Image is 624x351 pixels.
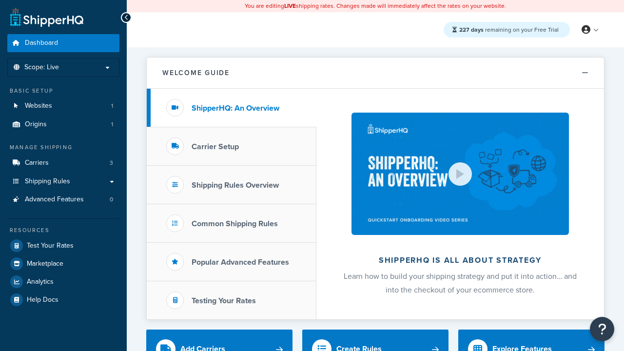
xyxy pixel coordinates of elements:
[7,34,119,52] a: Dashboard
[192,181,279,190] h3: Shipping Rules Overview
[7,97,119,115] li: Websites
[7,154,119,172] a: Carriers3
[147,58,604,89] button: Welcome Guide
[25,102,52,110] span: Websites
[459,25,559,34] span: remaining on your Free Trial
[7,191,119,209] a: Advanced Features0
[192,296,256,305] h3: Testing Your Rates
[192,142,239,151] h3: Carrier Setup
[7,291,119,309] a: Help Docs
[111,120,113,129] span: 1
[25,39,58,47] span: Dashboard
[7,116,119,134] li: Origins
[7,255,119,273] a: Marketplace
[7,143,119,152] div: Manage Shipping
[351,113,569,235] img: ShipperHQ is all about strategy
[284,1,296,10] b: LIVE
[7,273,119,291] a: Analytics
[27,278,54,286] span: Analytics
[110,159,113,167] span: 3
[25,159,49,167] span: Carriers
[7,173,119,191] a: Shipping Rules
[7,237,119,254] a: Test Your Rates
[27,296,58,304] span: Help Docs
[192,104,279,113] h3: ShipperHQ: An Overview
[7,87,119,95] div: Basic Setup
[7,97,119,115] a: Websites1
[342,256,578,265] h2: ShipperHQ is all about strategy
[27,242,74,250] span: Test Your Rates
[24,63,59,72] span: Scope: Live
[25,177,70,186] span: Shipping Rules
[7,226,119,234] div: Resources
[25,195,84,204] span: Advanced Features
[25,120,47,129] span: Origins
[192,258,289,267] h3: Popular Advanced Features
[7,116,119,134] a: Origins1
[110,195,113,204] span: 0
[192,219,278,228] h3: Common Shipping Rules
[7,191,119,209] li: Advanced Features
[590,317,614,341] button: Open Resource Center
[459,25,484,34] strong: 227 days
[162,69,230,77] h2: Welcome Guide
[7,154,119,172] li: Carriers
[27,260,63,268] span: Marketplace
[344,271,577,295] span: Learn how to build your shipping strategy and put it into action… and into the checkout of your e...
[111,102,113,110] span: 1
